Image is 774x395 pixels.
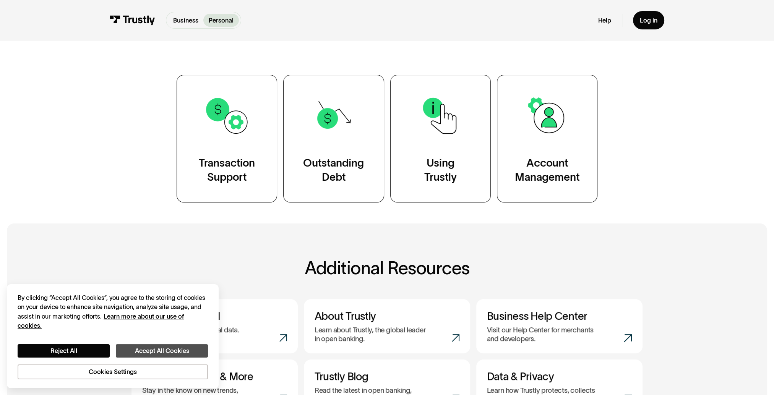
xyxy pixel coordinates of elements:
[18,364,208,379] button: Cookies Settings
[116,344,208,358] button: Accept All Cookies
[476,299,643,353] a: Business Help CenterVisit our Help Center for merchants and developers.
[209,16,234,25] p: Personal
[110,15,156,25] img: Trustly Logo
[315,370,460,383] h3: Trustly Blog
[390,75,491,202] a: UsingTrustly
[487,370,632,383] h3: Data & Privacy
[283,75,384,202] a: OutstandingDebt
[315,310,460,322] h3: About Trustly
[203,14,239,26] a: Personal
[7,284,218,388] div: Cookie banner
[303,156,364,185] div: Outstanding Debt
[598,16,611,24] a: Help
[487,326,600,343] p: Visit our Help Center for merchants and developers.
[424,156,457,185] div: Using Trustly
[640,16,657,24] div: Log in
[173,16,198,25] p: Business
[142,326,239,334] p: Access your transactional data.
[18,313,184,329] a: More information about your privacy, opens in a new tab
[315,326,428,343] p: Learn about Trustly, the global leader in open banking.
[515,156,579,185] div: Account Management
[18,293,208,379] div: Privacy
[487,310,632,322] h3: Business Help Center
[304,299,470,353] a: About TrustlyLearn about Trustly, the global leader in open banking.
[633,11,665,30] a: Log in
[168,14,204,26] a: Business
[497,75,597,202] a: AccountManagement
[18,344,110,358] button: Reject All
[18,293,208,330] div: By clicking “Accept All Cookies”, you agree to the storing of cookies on your device to enhance s...
[199,156,255,185] div: Transaction Support
[131,259,643,278] h2: Additional Resources
[177,75,277,202] a: TransactionSupport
